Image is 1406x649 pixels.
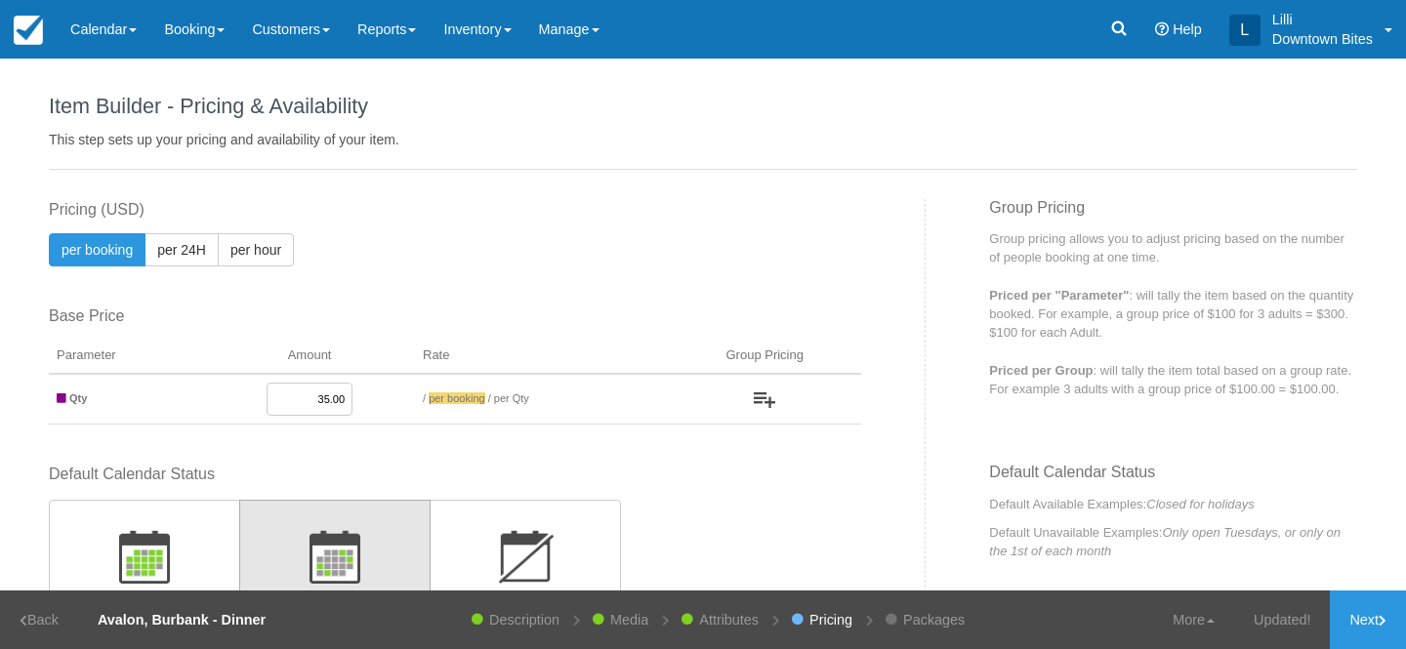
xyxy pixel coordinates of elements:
p: Default Unavailable Examples: [989,523,1357,560]
button: per booking [49,233,145,266]
label: Base Price [49,305,861,328]
span: per booking [62,242,133,258]
span: per 24H [157,242,206,258]
button: per 24H [145,233,219,266]
a: Attributes [689,590,768,649]
i: Help [1155,22,1169,36]
a: Packages [893,590,974,649]
label: Default Calendar Status [49,464,861,486]
p: This step sets up your pricing and availability of your item. [49,130,1357,149]
a: Description [479,590,569,649]
h1: Item Builder - Pricing & Availability [49,95,1357,118]
p: : will tally the item total based on a group rate. For example 3 adults with a group price of $10... [989,361,1357,398]
a: Pricing [800,590,862,649]
button: per hour [218,233,294,266]
img: wizard-add-group-icon.png [754,392,775,408]
a: More [1153,590,1234,649]
a: Updated! [1234,590,1330,649]
strong: Priced per "Parameter" [989,288,1129,303]
th: Parameter [49,339,204,374]
th: Rate [415,339,668,374]
span: Help [1173,21,1202,37]
span: / per Qty [488,392,529,404]
strong: Avalon, Burbank - Dinner [98,612,266,628]
h3: Group Pricing [989,199,1357,230]
span: / [423,392,426,404]
a: Media [600,590,658,649]
img: checkfront-main-nav-mini-logo.png [14,16,43,45]
em: Only open Tuesdays, or only on the 1st of each month [989,525,1341,558]
img: wizard-default-status-available-icon.png [119,530,170,584]
p: : will tally the item based on the quantity booked. For example, a group price of $100 for 3 adul... [989,286,1357,342]
p: Lilli [1272,10,1373,29]
div: L [1229,15,1261,46]
p: Group pricing allows you to adjust pricing based on the number of people booking at one time. [989,229,1357,266]
p: Default Available Examples: [989,495,1357,513]
strong: Qty [69,392,87,404]
img: wizard-default-status-disabled-icon.png [496,530,555,584]
span: per hour [230,242,281,258]
label: Pricing (USD) [49,199,861,222]
h3: Default Calendar Status [989,464,1357,495]
img: wizard-default-status-unavailable-icon.png [310,530,360,584]
th: Amount [204,339,415,374]
th: Group Pricing [668,339,861,374]
span: per booking [429,392,485,404]
p: Downtown Bites [1272,29,1373,49]
a: Next [1330,590,1406,649]
em: Closed for holidays [1146,497,1255,511]
strong: Priced per Group [989,363,1093,378]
